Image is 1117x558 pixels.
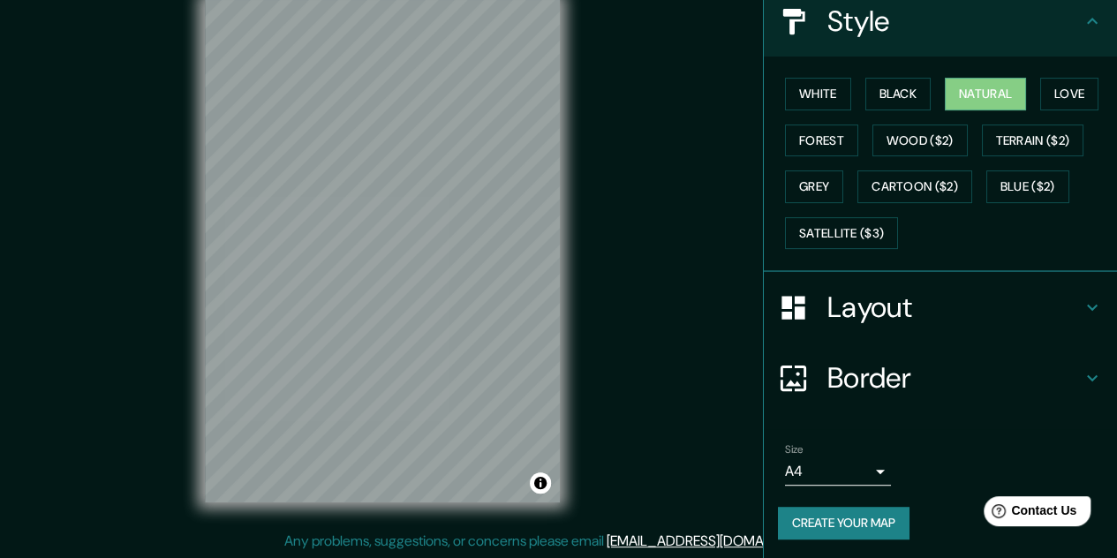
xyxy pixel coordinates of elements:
a: [EMAIL_ADDRESS][DOMAIN_NAME] [607,532,825,550]
p: Any problems, suggestions, or concerns please email . [284,531,827,552]
button: Terrain ($2) [982,124,1084,157]
div: Layout [764,272,1117,343]
button: White [785,78,851,110]
button: Grey [785,170,843,203]
h4: Layout [827,290,1082,325]
div: Border [764,343,1117,413]
button: Love [1040,78,1098,110]
h4: Style [827,4,1082,39]
button: Satellite ($3) [785,217,898,250]
button: Forest [785,124,858,157]
div: A4 [785,457,891,486]
button: Natural [945,78,1026,110]
button: Blue ($2) [986,170,1069,203]
iframe: Help widget launcher [960,489,1098,539]
button: Black [865,78,932,110]
button: Create your map [778,507,909,539]
label: Size [785,442,804,457]
h4: Border [827,360,1082,396]
button: Wood ($2) [872,124,968,157]
button: Cartoon ($2) [857,170,972,203]
button: Toggle attribution [530,472,551,494]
